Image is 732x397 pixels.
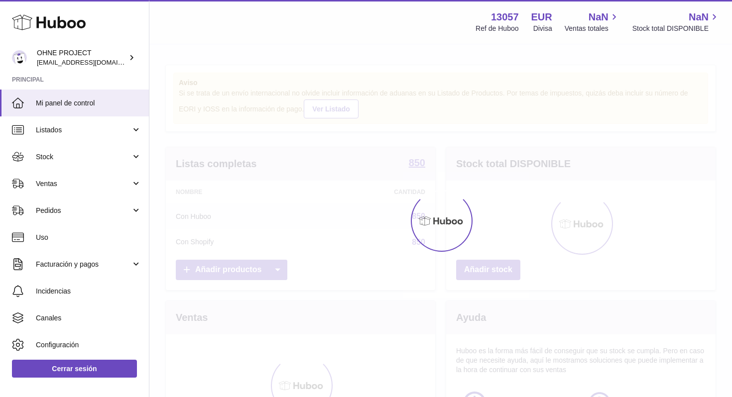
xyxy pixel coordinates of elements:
span: Configuración [36,340,141,350]
a: NaN Stock total DISPONIBLE [632,10,720,33]
img: support@ohneproject.com [12,50,27,65]
span: Pedidos [36,206,131,215]
span: NaN [589,10,609,24]
span: Stock total DISPONIBLE [632,24,720,33]
span: [EMAIL_ADDRESS][DOMAIN_NAME] [37,58,146,66]
span: Mi panel de control [36,99,141,108]
strong: 13057 [491,10,519,24]
div: Ref de Huboo [476,24,518,33]
span: Listados [36,125,131,135]
span: Ventas [36,179,131,189]
div: Divisa [533,24,552,33]
span: Canales [36,313,141,323]
span: Ventas totales [565,24,620,33]
a: Cerrar sesión [12,360,137,378]
span: Stock [36,152,131,162]
span: Uso [36,233,141,242]
div: OHNE PROJECT [37,48,126,67]
span: Incidencias [36,287,141,296]
span: Facturación y pagos [36,260,131,269]
span: NaN [689,10,709,24]
a: NaN Ventas totales [565,10,620,33]
strong: EUR [531,10,552,24]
